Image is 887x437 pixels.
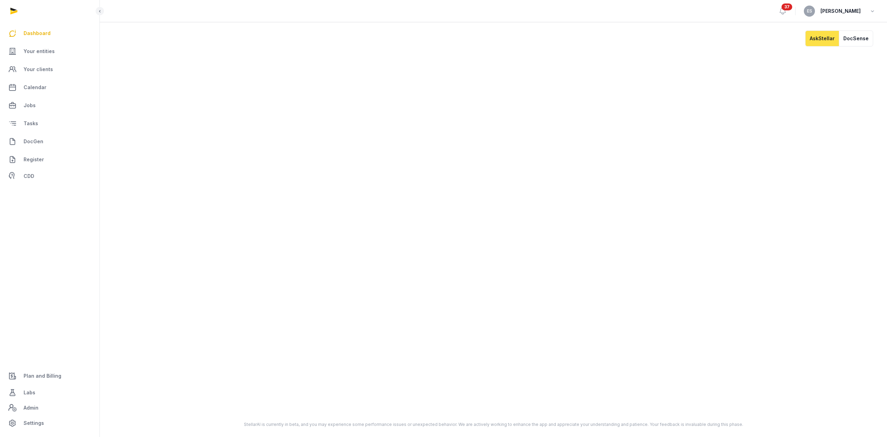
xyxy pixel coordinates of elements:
[24,388,35,397] span: Labs
[24,419,44,427] span: Settings
[6,97,94,114] a: Jobs
[178,422,808,427] div: StellarAI is currently in beta, and you may experience some performance issues or unexpected beha...
[6,151,94,168] a: Register
[6,61,94,78] a: Your clients
[24,83,46,92] span: Calendar
[24,155,44,164] span: Register
[24,47,55,55] span: Your entities
[839,31,873,46] button: DocSense
[24,172,34,180] span: CDD
[24,137,43,146] span: DocGen
[6,115,94,132] a: Tasks
[24,119,38,128] span: Tasks
[24,372,61,380] span: Plan and Billing
[6,79,94,96] a: Calendar
[24,29,51,37] span: Dashboard
[6,43,94,60] a: Your entities
[6,25,94,42] a: Dashboard
[24,101,36,110] span: Jobs
[6,368,94,384] a: Plan and Billing
[807,9,812,13] span: ES
[805,31,839,46] button: AskStellar
[804,6,815,17] button: ES
[820,7,861,15] span: [PERSON_NAME]
[24,65,53,74] span: Your clients
[782,3,792,10] span: 37
[6,169,94,183] a: CDD
[6,384,94,401] a: Labs
[6,401,94,415] a: Admin
[24,404,38,412] span: Admin
[6,415,94,431] a: Settings
[6,133,94,150] a: DocGen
